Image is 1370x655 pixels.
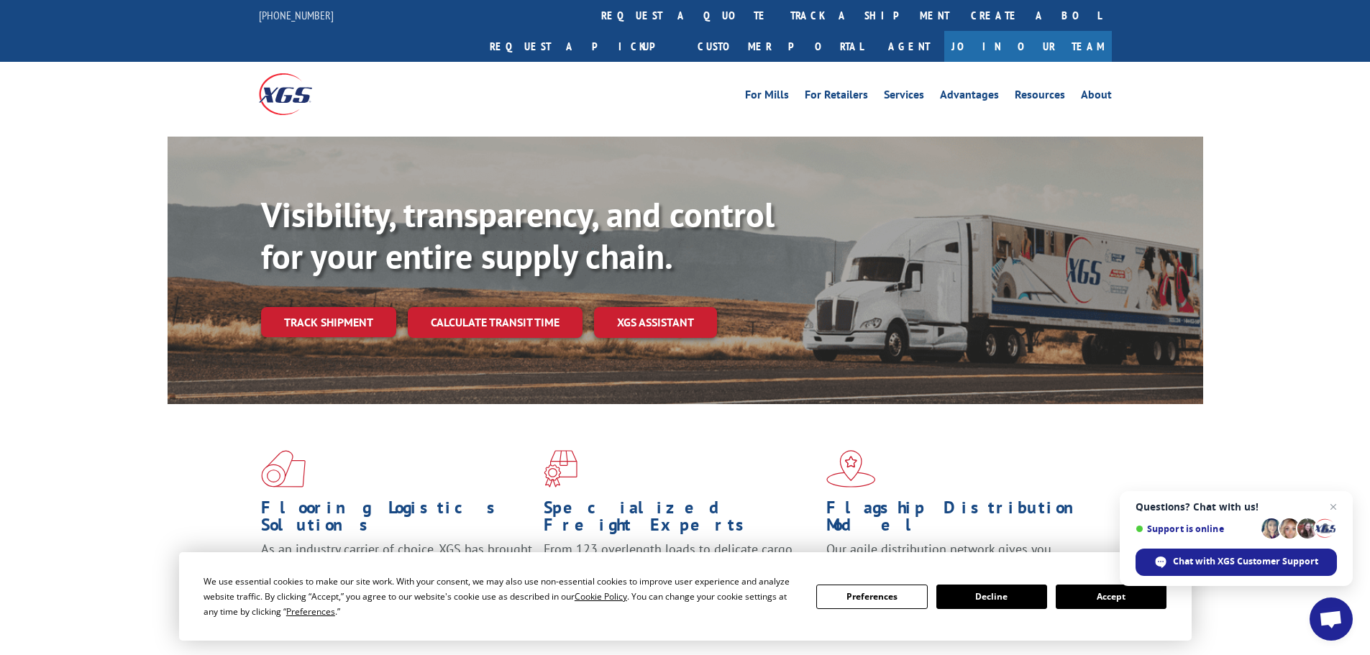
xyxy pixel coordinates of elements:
a: Resources [1015,89,1065,105]
span: Questions? Chat with us! [1136,501,1337,513]
button: Preferences [816,585,927,609]
p: From 123 overlength loads to delicate cargo, our experienced staff knows the best way to move you... [544,541,816,605]
a: Join Our Team [944,31,1112,62]
a: Customer Portal [687,31,874,62]
img: xgs-icon-focused-on-flooring-red [544,450,577,487]
span: Cookie Policy [575,590,627,603]
span: Chat with XGS Customer Support [1136,549,1337,576]
a: Track shipment [261,307,396,337]
a: For Retailers [805,89,868,105]
button: Accept [1056,585,1166,609]
a: Advantages [940,89,999,105]
div: Cookie Consent Prompt [179,552,1192,641]
span: Chat with XGS Customer Support [1173,555,1318,568]
a: About [1081,89,1112,105]
a: Agent [874,31,944,62]
b: Visibility, transparency, and control for your entire supply chain. [261,192,775,278]
h1: Specialized Freight Experts [544,499,816,541]
img: xgs-icon-total-supply-chain-intelligence-red [261,450,306,487]
a: Request a pickup [479,31,687,62]
span: As an industry carrier of choice, XGS has brought innovation and dedication to flooring logistics... [261,541,532,592]
span: Preferences [286,605,335,618]
h1: Flagship Distribution Model [826,499,1098,541]
a: For Mills [745,89,789,105]
button: Decline [936,585,1047,609]
span: Our agile distribution network gives you nationwide inventory management on demand. [826,541,1091,574]
a: Open chat [1310,597,1353,641]
a: XGS ASSISTANT [594,307,717,338]
a: [PHONE_NUMBER] [259,8,334,22]
span: Support is online [1136,523,1256,534]
img: xgs-icon-flagship-distribution-model-red [826,450,876,487]
h1: Flooring Logistics Solutions [261,499,533,541]
div: We use essential cookies to make our site work. With your consent, we may also use non-essential ... [204,574,799,619]
a: Services [884,89,924,105]
a: Calculate transit time [408,307,583,338]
